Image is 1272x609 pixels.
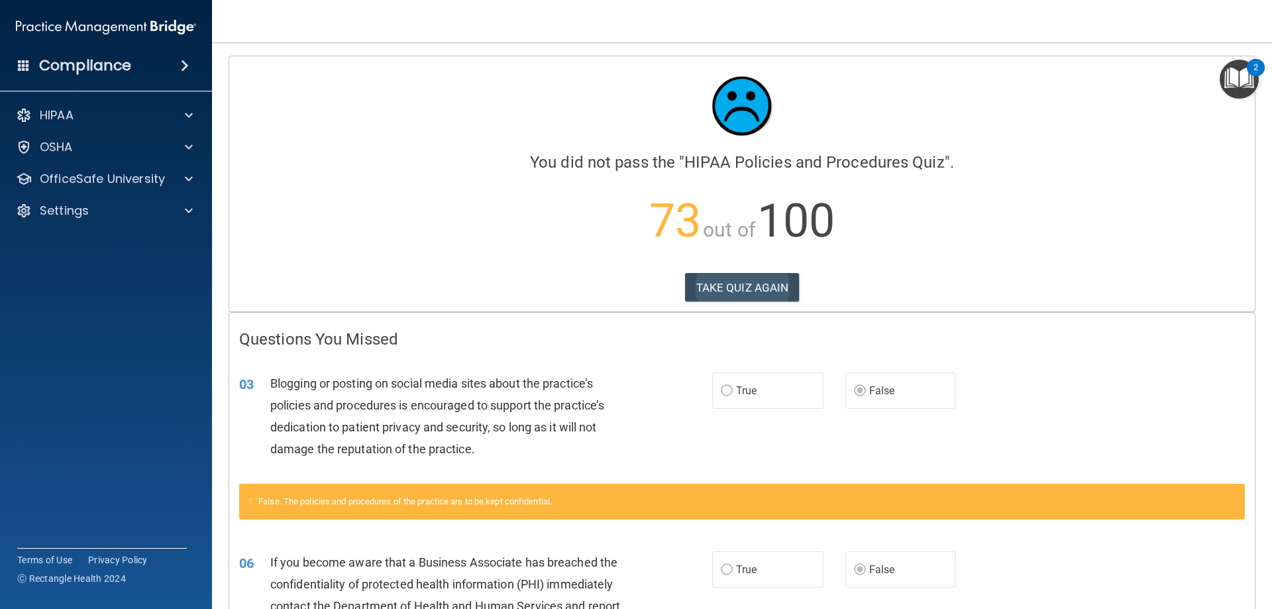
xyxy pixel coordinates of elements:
span: HIPAA Policies and Procedures Quiz [684,153,944,172]
button: Open Resource Center, 2 new notifications [1220,60,1259,99]
input: False [854,565,866,575]
span: 03 [239,376,254,392]
span: 06 [239,555,254,571]
span: False. The policies and procedures of the practice are to be kept confidential. [258,496,552,506]
span: Ⓒ Rectangle Health 2024 [17,572,126,585]
span: False [869,384,895,397]
img: PMB logo [16,14,196,40]
a: HIPAA [16,107,193,123]
p: OSHA [40,139,73,155]
img: sad_face.ecc698e2.jpg [702,66,782,146]
p: Settings [40,203,89,219]
span: out of [703,218,755,241]
span: 73 [649,194,701,248]
a: OfficeSafe University [16,171,193,187]
span: True [736,384,757,397]
a: OSHA [16,139,193,155]
div: 2 [1253,68,1258,85]
input: True [721,565,733,575]
input: True [721,386,733,396]
span: Blogging or posting on social media sites about the practice’s policies and procedures is encoura... [270,376,604,457]
a: Privacy Policy [88,553,148,567]
a: Settings [16,203,193,219]
span: True [736,563,757,576]
span: 100 [757,194,835,248]
p: HIPAA [40,107,74,123]
input: False [854,386,866,396]
h4: Questions You Missed [239,331,1245,348]
h4: You did not pass the " ". [239,154,1245,171]
p: OfficeSafe University [40,171,165,187]
button: TAKE QUIZ AGAIN [685,273,800,302]
span: False [869,563,895,576]
a: Terms of Use [17,553,72,567]
h4: Compliance [39,56,131,75]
